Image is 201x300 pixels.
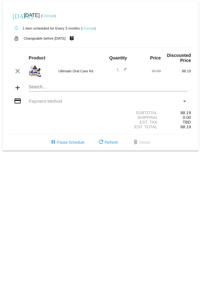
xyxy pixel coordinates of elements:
[92,137,123,148] button: Refresh
[13,25,20,32] mat-icon: autorenew
[100,120,161,125] div: Est. Tax
[29,64,41,77] img: Untitled-design-2024-01-20T111808.198.png
[100,125,161,129] div: Est. Total
[29,85,187,90] input: Search...
[131,69,161,73] div: 97.99
[116,68,127,71] span: 1
[100,115,161,120] div: Shipping
[161,110,191,115] div: 88.19
[120,67,127,75] mat-icon: edit
[150,55,161,60] strong: Price
[109,55,127,60] strong: Quantity
[100,110,161,115] div: Subtotal
[97,140,118,145] span: Refresh
[55,69,101,73] div: Ultimate Oral Care Kit
[13,12,20,19] mat-icon: [DATE]
[13,34,20,42] mat-icon: lock_open
[44,137,89,148] button: Pause Schedule
[14,97,21,105] mat-icon: credit_card
[10,26,80,30] small: 1 item scheduled for Every 3 months
[81,26,96,30] small: ( )
[49,139,57,146] mat-icon: pause
[132,140,150,145] span: Delete
[29,55,45,60] strong: Product
[82,26,94,30] a: Change
[41,14,56,18] small: ( )
[97,139,105,146] mat-icon: refresh
[183,115,191,120] span: 0.00
[167,53,191,63] strong: Discounted Price
[42,14,54,18] a: Change
[14,84,21,92] mat-icon: add
[183,120,191,125] span: TBD
[127,137,155,148] button: Delete
[132,139,139,146] mat-icon: delete
[161,69,191,73] div: 88.19
[181,125,191,129] span: 88.19
[24,36,66,40] small: Changeable before [DATE]
[14,67,21,75] mat-icon: clear
[29,99,62,104] span: Payment Method
[68,34,75,42] mat-icon: live_help
[29,99,187,104] mat-select: Payment Method
[49,140,84,145] span: Pause Schedule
